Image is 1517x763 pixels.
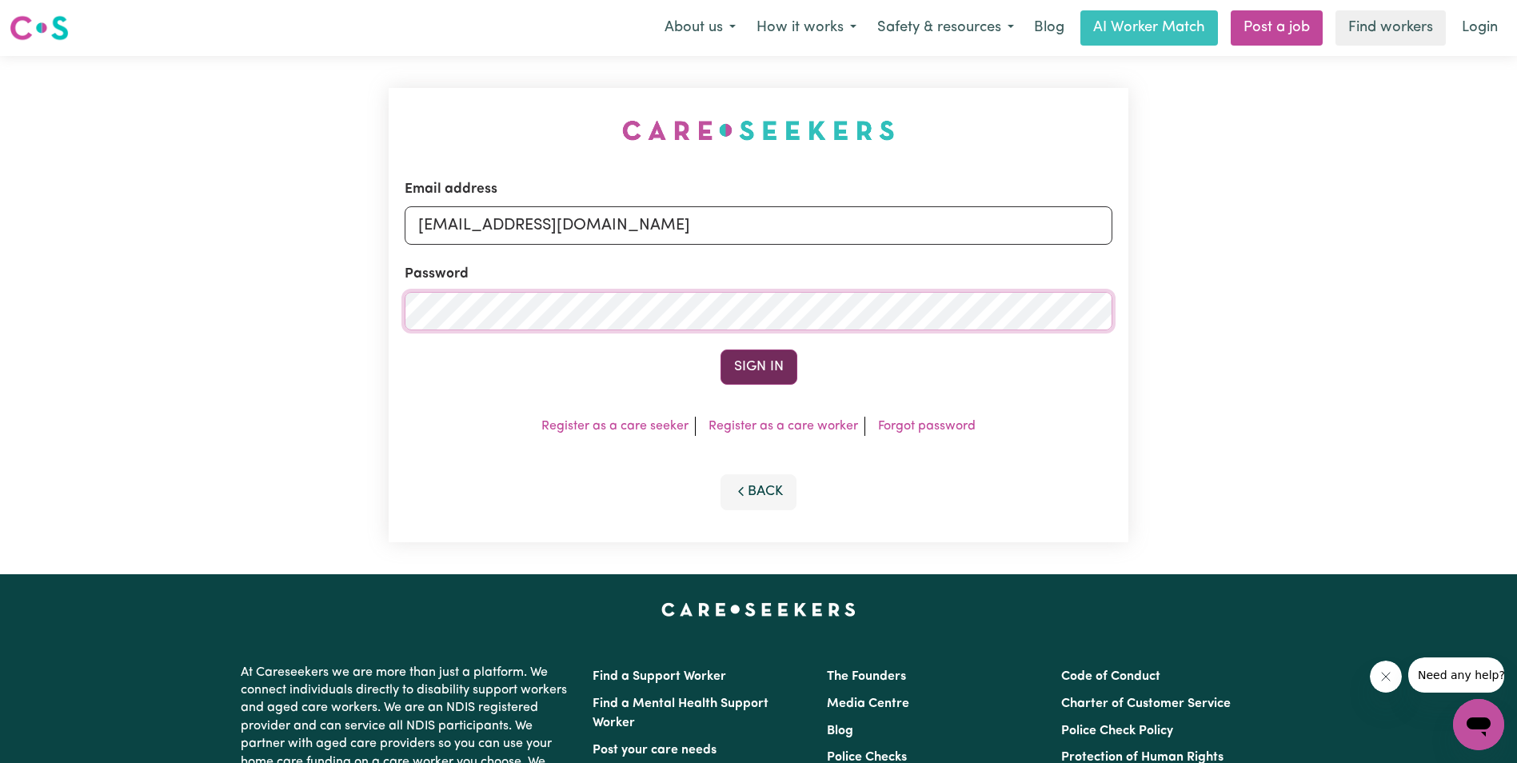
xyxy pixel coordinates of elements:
[721,350,797,385] button: Sign In
[10,10,69,46] a: Careseekers logo
[1061,670,1160,683] a: Code of Conduct
[1061,725,1173,737] a: Police Check Policy
[1024,10,1074,46] a: Blog
[1061,697,1231,710] a: Charter of Customer Service
[10,11,97,24] span: Need any help?
[878,420,976,433] a: Forgot password
[1231,10,1323,46] a: Post a job
[1335,10,1446,46] a: Find workers
[709,420,858,433] a: Register as a care worker
[1080,10,1218,46] a: AI Worker Match
[827,670,906,683] a: The Founders
[1452,10,1507,46] a: Login
[827,725,853,737] a: Blog
[10,14,69,42] img: Careseekers logo
[405,206,1112,245] input: Email address
[827,697,909,710] a: Media Centre
[593,697,768,729] a: Find a Mental Health Support Worker
[867,11,1024,45] button: Safety & resources
[405,179,497,200] label: Email address
[541,420,689,433] a: Register as a care seeker
[661,603,856,616] a: Careseekers home page
[654,11,746,45] button: About us
[405,264,469,285] label: Password
[593,670,726,683] a: Find a Support Worker
[721,474,797,509] button: Back
[1453,699,1504,750] iframe: Button to launch messaging window
[746,11,867,45] button: How it works
[593,744,717,757] a: Post your care needs
[1370,661,1402,693] iframe: Close message
[1408,657,1504,693] iframe: Message from company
